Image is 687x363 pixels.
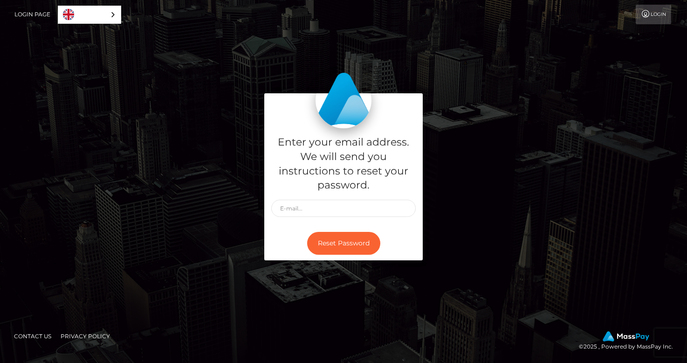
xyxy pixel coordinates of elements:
[57,329,114,343] a: Privacy Policy
[58,6,121,23] a: English
[271,200,416,217] input: E-mail...
[10,329,55,343] a: Contact Us
[58,6,121,24] aside: Language selected: English
[579,331,680,352] div: © 2025 , Powered by MassPay Inc.
[636,5,671,24] a: Login
[14,5,50,24] a: Login Page
[58,6,121,24] div: Language
[316,72,371,128] img: MassPay Login
[603,331,649,342] img: MassPay
[271,135,416,193] h5: Enter your email address. We will send you instructions to reset your password.
[307,232,380,255] button: Reset Password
